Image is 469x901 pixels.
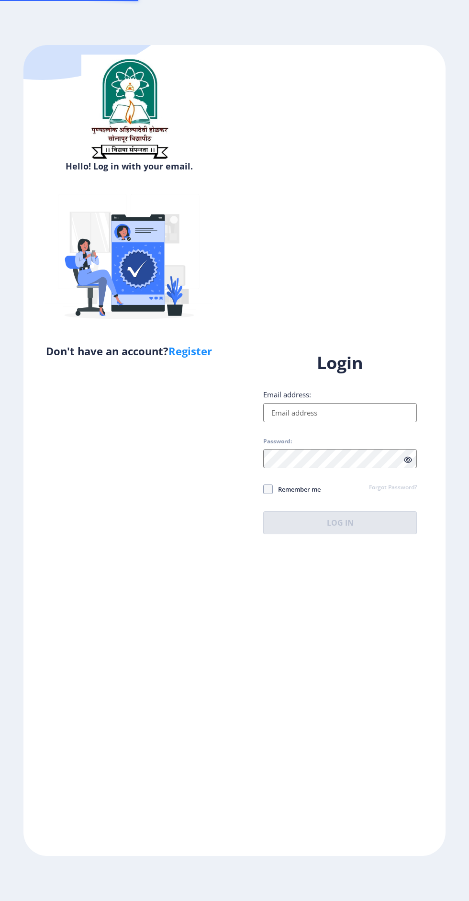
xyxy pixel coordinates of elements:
[369,484,417,492] a: Forgot Password?
[45,176,213,343] img: Verified-rafiki.svg
[263,403,417,422] input: Email address
[31,343,227,359] h5: Don't have an account?
[263,351,417,374] h1: Login
[81,55,177,163] img: sulogo.png
[263,390,311,399] label: Email address:
[168,344,212,358] a: Register
[263,438,292,445] label: Password:
[273,484,321,495] span: Remember me
[263,511,417,534] button: Log In
[31,160,227,172] h6: Hello! Log in with your email.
